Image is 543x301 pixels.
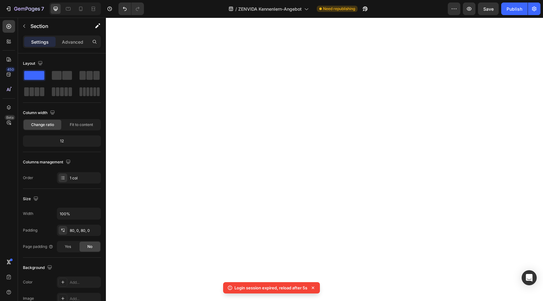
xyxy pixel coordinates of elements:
[62,39,83,45] p: Advanced
[3,3,47,15] button: 7
[234,285,307,291] p: Login session expired, reload after 5s
[23,211,33,216] div: Width
[23,158,72,167] div: Columns management
[70,175,99,181] div: 1 col
[106,18,543,301] iframe: Design area
[23,109,56,117] div: Column width
[5,115,15,120] div: Beta
[23,227,37,233] div: Padding
[87,244,92,249] span: No
[507,6,522,12] div: Publish
[65,244,71,249] span: Yes
[478,3,499,15] button: Save
[41,5,44,13] p: 7
[235,6,237,12] span: /
[23,175,33,181] div: Order
[23,264,53,272] div: Background
[30,22,82,30] p: Section
[31,122,54,128] span: Change ratio
[70,122,93,128] span: Fit to content
[238,6,302,12] span: ZENVIDA Kennenlern-Angebot
[57,208,101,219] input: Auto
[23,279,33,285] div: Color
[522,270,537,285] div: Open Intercom Messenger
[323,6,355,12] span: Need republishing
[24,137,100,145] div: 12
[23,59,44,68] div: Layout
[70,228,99,233] div: 80, 0, 80, 0
[70,280,99,285] div: Add...
[23,195,40,203] div: Size
[501,3,528,15] button: Publish
[483,6,494,12] span: Save
[6,67,15,72] div: 450
[31,39,49,45] p: Settings
[23,244,53,249] div: Page padding
[118,3,144,15] div: Undo/Redo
